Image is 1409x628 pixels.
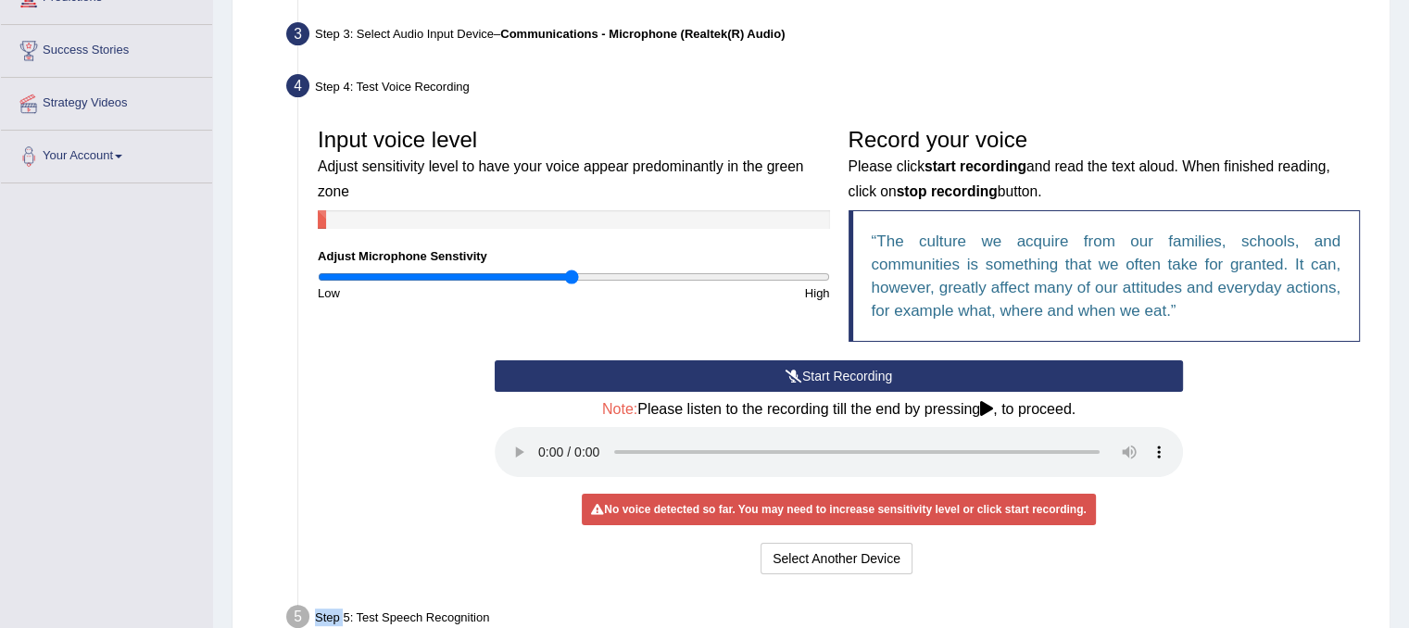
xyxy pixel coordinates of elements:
span: Note: [602,401,637,417]
small: Adjust sensitivity level to have your voice appear predominantly in the green zone [318,158,803,198]
small: Please click and read the text aloud. When finished reading, click on button. [849,158,1330,198]
a: Your Account [1,131,212,177]
div: No voice detected so far. You may need to increase sensitivity level or click start recording. [582,494,1095,525]
b: start recording [925,158,1026,174]
q: The culture we acquire from our families, schools, and communities is something that we often tak... [872,232,1341,320]
b: Communications - Microphone (Realtek(R) Audio) [500,27,785,41]
div: Low [308,284,573,302]
a: Strategy Videos [1,78,212,124]
span: – [494,27,785,41]
button: Start Recording [495,360,1183,392]
div: Step 4: Test Voice Recording [278,69,1381,109]
div: Step 3: Select Audio Input Device [278,17,1381,57]
h3: Input voice level [318,128,830,201]
h4: Please listen to the recording till the end by pressing , to proceed. [495,401,1183,418]
label: Adjust Microphone Senstivity [318,247,487,265]
h3: Record your voice [849,128,1361,201]
b: stop recording [897,183,998,199]
button: Select Another Device [761,543,912,574]
div: High [573,284,838,302]
a: Success Stories [1,25,212,71]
